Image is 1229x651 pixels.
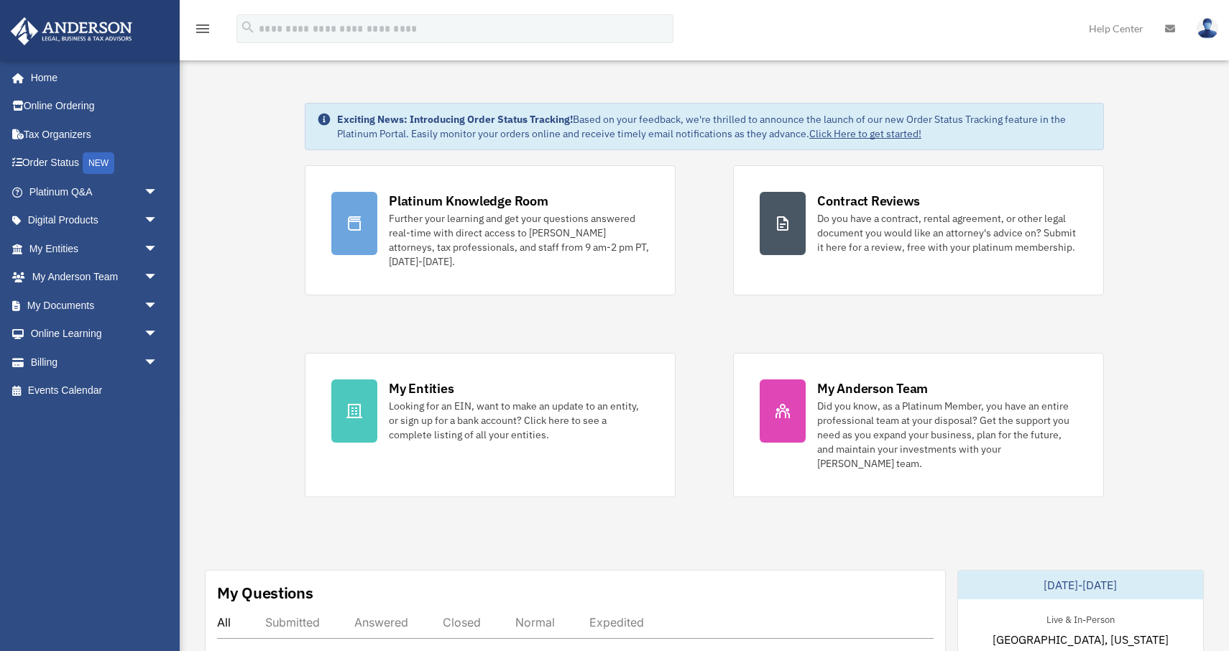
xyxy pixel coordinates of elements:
[10,149,180,178] a: Order StatusNEW
[1035,611,1126,626] div: Live & In-Person
[144,291,172,320] span: arrow_drop_down
[817,192,920,210] div: Contract Reviews
[6,17,137,45] img: Anderson Advisors Platinum Portal
[809,127,921,140] a: Click Here to get started!
[733,353,1104,497] a: My Anderson Team Did you know, as a Platinum Member, you have an entire professional team at your...
[10,234,180,263] a: My Entitiesarrow_drop_down
[443,615,481,629] div: Closed
[144,348,172,377] span: arrow_drop_down
[993,631,1169,648] span: [GEOGRAPHIC_DATA], [US_STATE]
[10,63,172,92] a: Home
[10,177,180,206] a: Platinum Q&Aarrow_drop_down
[144,206,172,236] span: arrow_drop_down
[389,192,548,210] div: Platinum Knowledge Room
[10,92,180,121] a: Online Ordering
[817,379,928,397] div: My Anderson Team
[1197,18,1218,39] img: User Pic
[337,113,573,126] strong: Exciting News: Introducing Order Status Tracking!
[589,615,644,629] div: Expedited
[389,399,649,442] div: Looking for an EIN, want to make an update to an entity, or sign up for a bank account? Click her...
[337,112,1092,141] div: Based on your feedback, we're thrilled to announce the launch of our new Order Status Tracking fe...
[817,211,1077,254] div: Do you have a contract, rental agreement, or other legal document you would like an attorney's ad...
[10,120,180,149] a: Tax Organizers
[240,19,256,35] i: search
[144,234,172,264] span: arrow_drop_down
[817,399,1077,471] div: Did you know, as a Platinum Member, you have an entire professional team at your disposal? Get th...
[389,379,454,397] div: My Entities
[194,20,211,37] i: menu
[10,206,180,235] a: Digital Productsarrow_drop_down
[194,25,211,37] a: menu
[265,615,320,629] div: Submitted
[144,320,172,349] span: arrow_drop_down
[10,348,180,377] a: Billingarrow_drop_down
[515,615,555,629] div: Normal
[83,152,114,174] div: NEW
[733,165,1104,295] a: Contract Reviews Do you have a contract, rental agreement, or other legal document you would like...
[217,582,313,604] div: My Questions
[958,571,1204,599] div: [DATE]-[DATE]
[354,615,408,629] div: Answered
[10,320,180,348] a: Online Learningarrow_drop_down
[10,291,180,320] a: My Documentsarrow_drop_down
[10,263,180,292] a: My Anderson Teamarrow_drop_down
[217,615,231,629] div: All
[305,353,676,497] a: My Entities Looking for an EIN, want to make an update to an entity, or sign up for a bank accoun...
[144,263,172,292] span: arrow_drop_down
[10,377,180,405] a: Events Calendar
[305,165,676,295] a: Platinum Knowledge Room Further your learning and get your questions answered real-time with dire...
[144,177,172,207] span: arrow_drop_down
[389,211,649,269] div: Further your learning and get your questions answered real-time with direct access to [PERSON_NAM...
